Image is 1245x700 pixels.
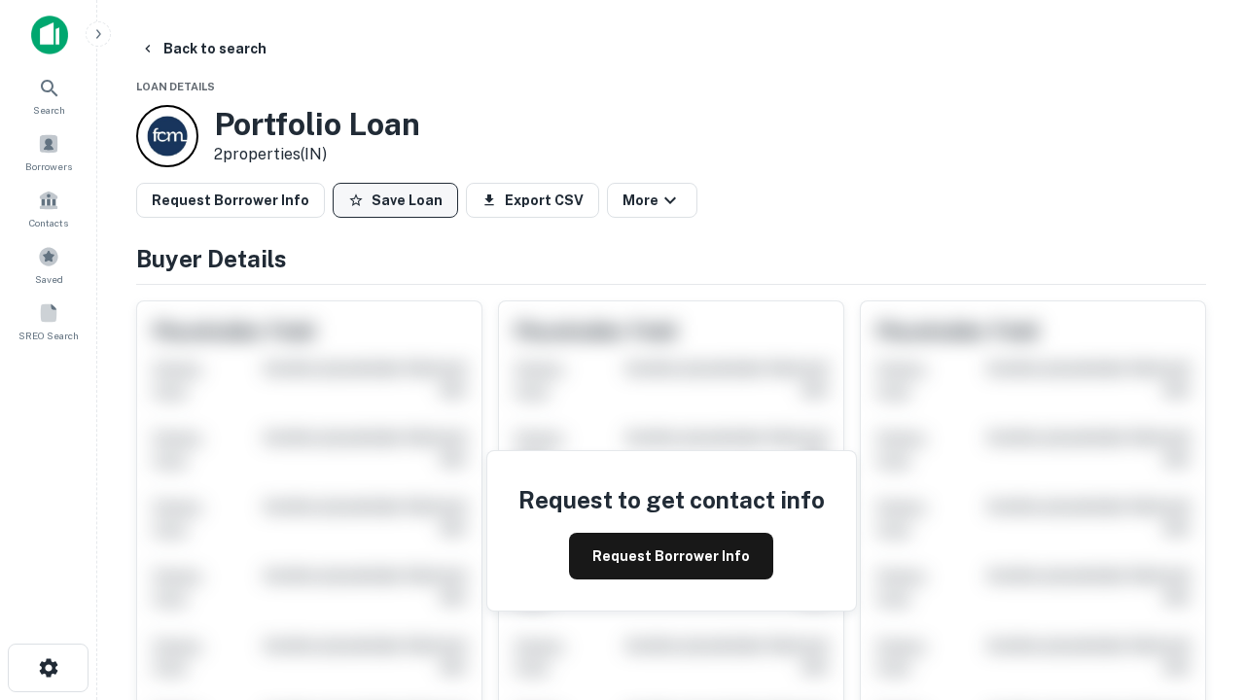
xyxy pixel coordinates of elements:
[607,183,697,218] button: More
[214,106,420,143] h3: Portfolio Loan
[466,183,599,218] button: Export CSV
[18,328,79,343] span: SREO Search
[1148,544,1245,638] iframe: Chat Widget
[136,183,325,218] button: Request Borrower Info
[214,143,420,166] p: 2 properties (IN)
[33,102,65,118] span: Search
[136,241,1206,276] h4: Buyer Details
[518,482,825,517] h4: Request to get contact info
[132,31,274,66] button: Back to search
[6,238,91,291] a: Saved
[6,125,91,178] a: Borrowers
[31,16,68,54] img: capitalize-icon.png
[6,295,91,347] a: SREO Search
[136,81,215,92] span: Loan Details
[6,182,91,234] a: Contacts
[6,69,91,122] a: Search
[29,215,68,230] span: Contacts
[333,183,458,218] button: Save Loan
[35,271,63,287] span: Saved
[25,158,72,174] span: Borrowers
[569,533,773,579] button: Request Borrower Info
